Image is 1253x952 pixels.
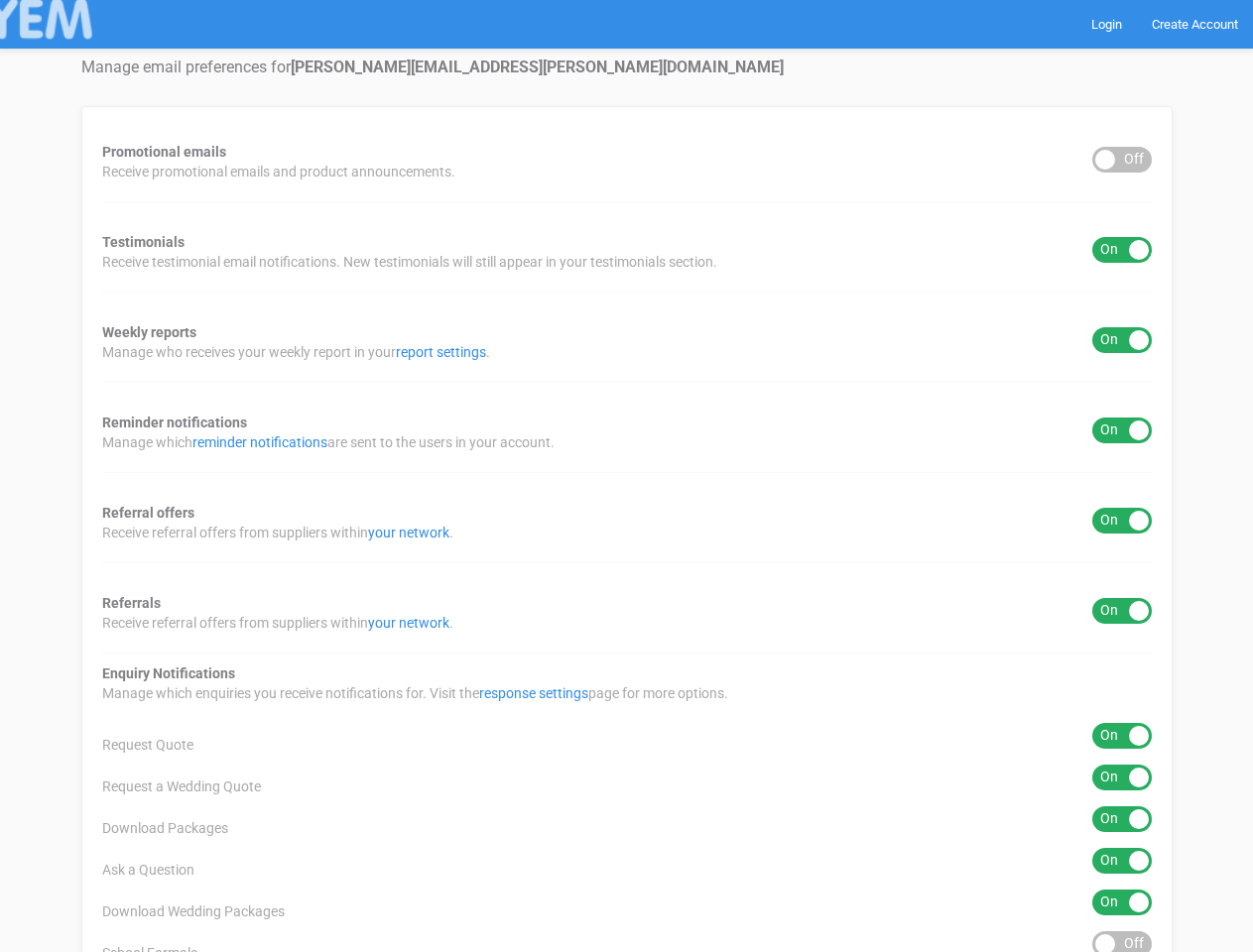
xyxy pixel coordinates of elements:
[479,685,588,701] a: response settings
[102,860,194,880] span: Ask a Question
[368,615,449,631] a: your network
[102,735,193,755] span: Request Quote
[192,434,327,450] a: reminder notifications
[291,58,784,76] strong: [PERSON_NAME][EMAIL_ADDRESS][PERSON_NAME][DOMAIN_NAME]
[81,59,1173,76] h4: Manage email preferences for
[102,523,453,542] span: Receive referral offers from suppliers within .
[102,432,555,452] span: Manage which are sent to the users in your account.
[396,344,486,360] a: report settings
[102,683,728,703] span: Manage which enquiries you receive notifications for. Visit the page for more options.
[368,525,449,540] a: your network
[102,505,194,521] strong: Referral offers
[102,613,453,633] span: Receive referral offers from suppliers within .
[102,901,285,921] span: Download Wedding Packages
[102,144,226,160] strong: Promotional emails
[102,415,247,430] strong: Reminder notifications
[102,234,185,250] strong: Testimonials
[102,595,161,611] strong: Referrals
[102,665,235,681] strong: Enquiry Notifications
[102,162,455,181] span: Receive promotional emails and product announcements.
[102,818,228,838] span: Download Packages
[102,342,490,362] span: Manage who receives your weekly report in your .
[102,324,196,340] strong: Weekly reports
[102,776,261,796] span: Request a Wedding Quote
[102,252,717,272] span: Receive testimonial email notifications. New testimonials will still appear in your testimonials ...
